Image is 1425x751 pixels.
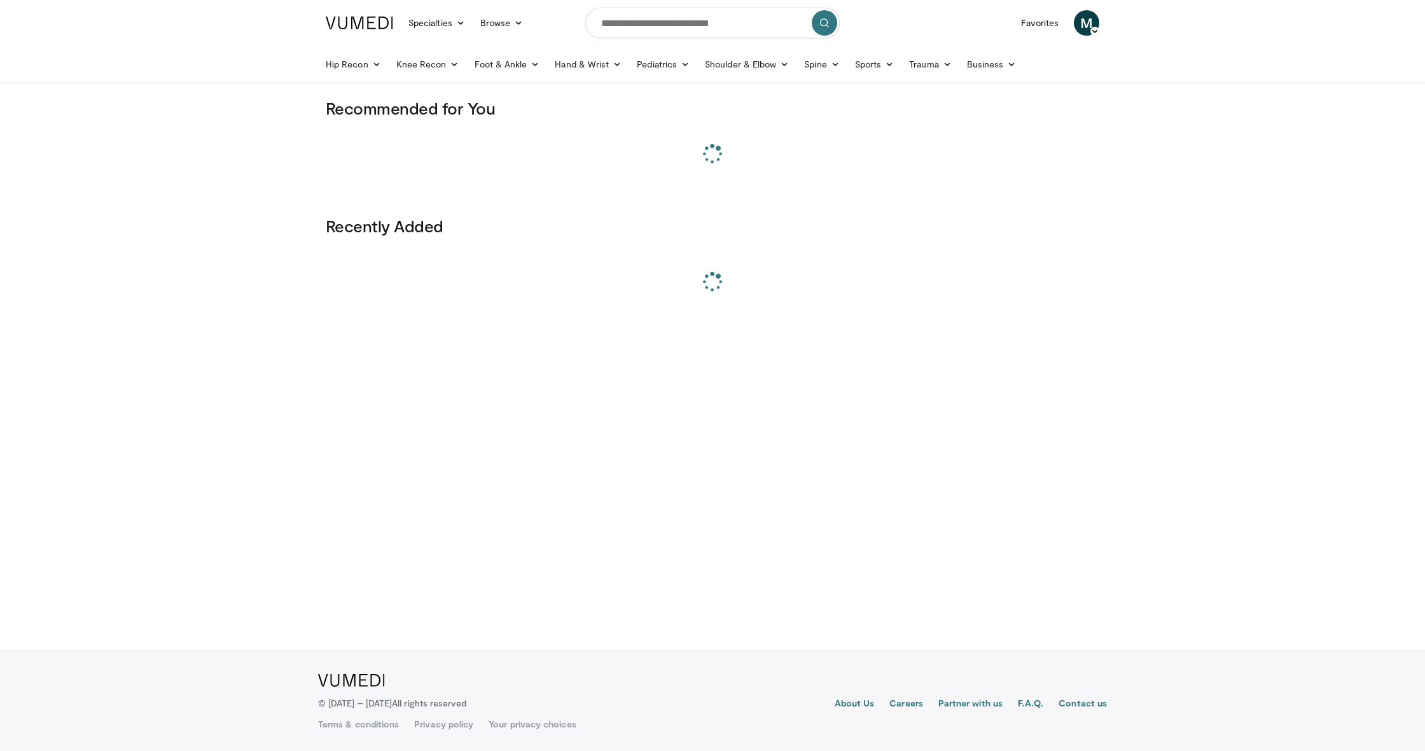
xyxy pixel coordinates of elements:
a: Careers [889,697,923,712]
a: Partner with us [938,697,1003,712]
a: Hand & Wrist [547,52,629,77]
a: Pediatrics [629,52,697,77]
a: Spine [796,52,847,77]
input: Search topics, interventions [585,8,840,38]
a: Terms & conditions [318,718,399,731]
a: F.A.Q. [1018,697,1043,712]
a: Shoulder & Elbow [697,52,796,77]
a: Browse [473,10,531,36]
a: Privacy policy [414,718,473,731]
a: Knee Recon [389,52,467,77]
h3: Recently Added [326,216,1099,236]
a: Business [959,52,1024,77]
a: Specialties [401,10,473,36]
img: VuMedi Logo [326,17,393,29]
a: Trauma [901,52,959,77]
a: M [1074,10,1099,36]
a: Your privacy choices [489,718,576,731]
a: Favorites [1013,10,1066,36]
span: All rights reserved [392,698,466,708]
a: Foot & Ankle [467,52,548,77]
a: Contact us [1059,697,1107,712]
a: About Us [835,697,875,712]
img: VuMedi Logo [318,674,385,687]
a: Sports [847,52,902,77]
h3: Recommended for You [326,98,1099,118]
a: Hip Recon [318,52,389,77]
p: © [DATE] – [DATE] [318,697,467,710]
